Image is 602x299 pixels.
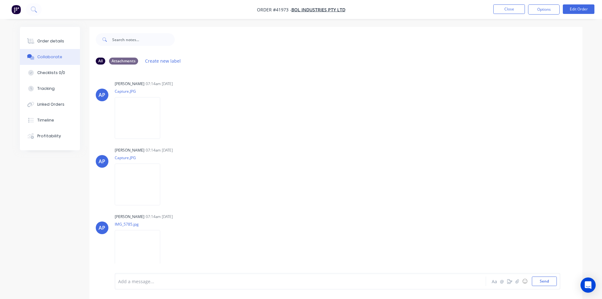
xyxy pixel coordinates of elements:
[37,38,64,44] div: Order details
[37,117,54,123] div: Timeline
[115,147,144,153] div: [PERSON_NAME]
[146,81,173,87] div: 07:14am [DATE]
[37,86,55,91] div: Tracking
[115,155,167,160] p: Capture.JPG
[146,147,173,153] div: 07:14am [DATE]
[20,112,80,128] button: Timeline
[37,54,62,60] div: Collaborate
[96,58,105,65] div: All
[491,277,498,285] button: Aa
[498,277,506,285] button: @
[37,133,61,139] div: Profitability
[20,128,80,144] button: Profitability
[99,224,105,232] div: AP
[521,277,529,285] button: ☺
[115,89,167,94] p: Capture.JPG
[115,221,167,227] p: IMG_5785.jpg
[20,81,80,97] button: Tracking
[20,65,80,81] button: Checklists 0/0
[532,277,557,286] button: Send
[291,7,345,13] a: Bol Industries Pty Ltd
[99,158,105,165] div: AP
[20,49,80,65] button: Collaborate
[112,33,175,46] input: Search notes...
[20,97,80,112] button: Linked Orders
[115,81,144,87] div: [PERSON_NAME]
[528,4,560,15] button: Options
[20,33,80,49] button: Order details
[257,7,291,13] span: Order #41973 -
[146,214,173,220] div: 07:14am [DATE]
[37,102,64,107] div: Linked Orders
[115,214,144,220] div: [PERSON_NAME]
[11,5,21,14] img: Factory
[37,70,65,76] div: Checklists 0/0
[581,277,596,293] div: Open Intercom Messenger
[142,57,184,65] button: Create new label
[99,91,105,99] div: AP
[109,58,138,65] div: Attachments
[563,4,594,14] button: Edit Order
[493,4,525,14] button: Close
